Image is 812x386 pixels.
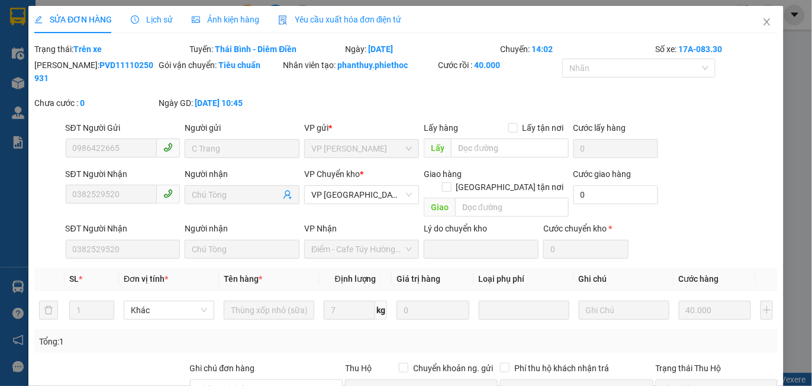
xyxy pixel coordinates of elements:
[195,98,243,108] b: [DATE] 10:45
[518,121,569,134] span: Lấy tận nơi
[679,301,751,320] input: 0
[224,274,262,284] span: Tên hàng
[337,60,408,70] b: phanthuy.phiethoc
[73,44,102,54] b: Trên xe
[424,139,451,157] span: Lấy
[185,168,299,181] div: Người nhận
[573,169,631,179] label: Cước giao hàng
[304,222,419,235] div: VP Nhận
[311,140,412,157] span: VP Phạm Văn Đồng
[189,43,344,56] div: Tuyến:
[66,168,181,181] div: SĐT Người Nhận
[34,15,43,24] span: edit
[679,44,723,54] b: 17A-083.30
[656,362,778,375] div: Trạng thái Thu Hộ
[283,59,436,72] div: Nhân viên tạo:
[311,240,412,258] span: Điểm - Cafe Túy Hường - Diêm Điền
[278,15,402,24] span: Yêu cầu xuất hóa đơn điện tử
[69,274,79,284] span: SL
[218,60,260,70] b: Tiêu chuẩn
[573,185,658,204] input: Cước giao hàng
[579,301,669,320] input: Ghi Chú
[131,301,207,319] span: Khác
[531,44,553,54] b: 14:02
[397,274,440,284] span: Giá trị hàng
[185,222,299,235] div: Người nhận
[224,301,314,320] input: VD: Bàn, Ghế
[131,15,173,24] span: Lịch sử
[679,274,719,284] span: Cước hàng
[192,15,259,24] span: Ảnh kiện hàng
[215,44,297,54] b: Thái Bình - Diêm Điền
[185,121,299,134] div: Người gửi
[655,43,779,56] div: Số xe:
[344,43,499,56] div: Ngày:
[66,222,181,235] div: SĐT Người Nhận
[510,362,614,375] span: Phí thu hộ khách nhận trả
[424,169,462,179] span: Giao hàng
[283,190,292,200] span: user-add
[278,15,288,25] img: icon
[408,362,498,375] span: Chuyển khoản ng. gửi
[124,274,168,284] span: Đơn vị tính
[438,59,560,72] div: Cước rồi :
[368,44,393,54] b: [DATE]
[424,123,458,133] span: Lấy hàng
[543,222,628,235] div: Cước chuyển kho
[335,274,376,284] span: Định lượng
[573,139,658,158] input: Cước lấy hàng
[452,181,569,194] span: [GEOGRAPHIC_DATA] tận nơi
[474,268,574,291] th: Loại phụ phí
[762,17,772,27] span: close
[311,186,412,204] span: VP Thái Bình
[159,59,281,72] div: Gói vận chuyển:
[397,301,469,320] input: 0
[190,364,255,373] label: Ghi chú đơn hàng
[474,60,500,70] b: 40.000
[573,123,626,133] label: Cước lấy hàng
[304,121,419,134] div: VP gửi
[345,364,372,373] span: Thu Hộ
[159,96,281,110] div: Ngày GD:
[192,15,200,24] span: picture
[34,59,156,85] div: [PERSON_NAME]:
[39,301,58,320] button: delete
[33,43,188,56] div: Trạng thái:
[750,6,784,39] button: Close
[163,143,173,152] span: phone
[574,268,674,291] th: Ghi chú
[163,189,173,198] span: phone
[131,15,139,24] span: clock-circle
[424,198,455,217] span: Giao
[424,222,539,235] div: Lý do chuyển kho
[304,169,360,179] span: VP Chuyển kho
[375,301,387,320] span: kg
[34,15,112,24] span: SỬA ĐƠN HÀNG
[761,301,773,320] button: plus
[34,96,156,110] div: Chưa cước :
[66,121,181,134] div: SĐT Người Gửi
[499,43,654,56] div: Chuyến:
[80,98,85,108] b: 0
[39,335,314,348] div: Tổng: 1
[455,198,568,217] input: Dọc đường
[451,139,568,157] input: Dọc đường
